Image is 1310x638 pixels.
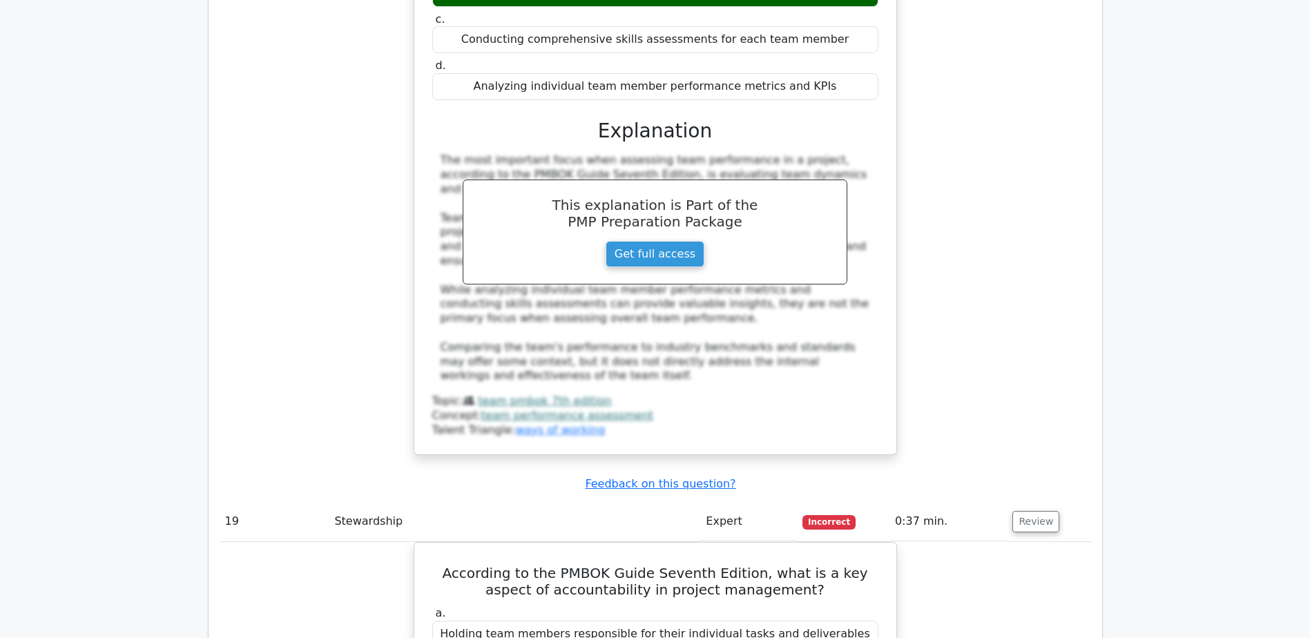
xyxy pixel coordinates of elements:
[802,515,856,529] span: Incorrect
[585,477,735,490] a: Feedback on this question?
[432,394,878,437] div: Talent Triangle:
[432,409,878,423] div: Concept:
[481,409,653,422] a: team performance assessment
[220,502,329,541] td: 19
[889,502,1008,541] td: 0:37 min.
[606,241,704,267] a: Get full access
[441,153,870,383] div: The most important focus when assessing team performance in a project, according to the PMBOK Gui...
[431,565,880,598] h5: According to the PMBOK Guide Seventh Edition, what is a key aspect of accountability in project m...
[436,12,445,26] span: c.
[478,394,611,407] a: team pmbok 7th edition
[436,59,446,72] span: d.
[1012,511,1059,532] button: Review
[329,502,700,541] td: Stewardship
[700,502,797,541] td: Expert
[436,606,446,619] span: a.
[432,26,878,53] div: Conducting comprehensive skills assessments for each team member
[441,119,870,143] h3: Explanation
[515,423,605,436] a: ways of working
[432,73,878,100] div: Analyzing individual team member performance metrics and KPIs
[432,394,878,409] div: Topic:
